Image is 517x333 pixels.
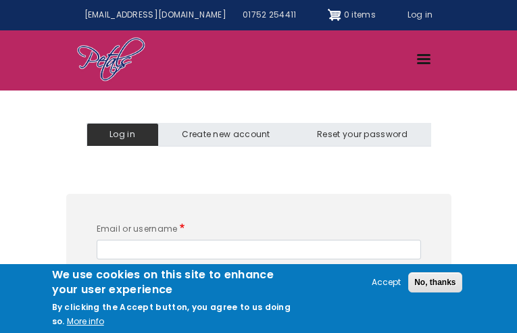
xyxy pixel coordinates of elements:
a: Log in [87,123,159,147]
button: More info [67,315,104,329]
button: Accept [366,276,406,290]
button: No, thanks [408,272,462,293]
a: Create new account [159,123,294,147]
a: [EMAIL_ADDRESS][DOMAIN_NAME] [76,4,235,26]
h2: We use cookies on this site to enhance your user experience [52,267,300,298]
span: 0 items [344,9,376,20]
a: Shopping cart 0 items [328,4,375,26]
label: Email or username [97,222,187,236]
img: Home [76,36,146,84]
nav: Tabs [76,123,441,147]
p: By clicking the Accept button, you agree to us doing so. [52,301,291,327]
a: 01752 254411 [235,4,305,26]
a: Reset your password [293,123,430,147]
img: Shopping cart [328,4,341,26]
a: Log in [399,4,441,26]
